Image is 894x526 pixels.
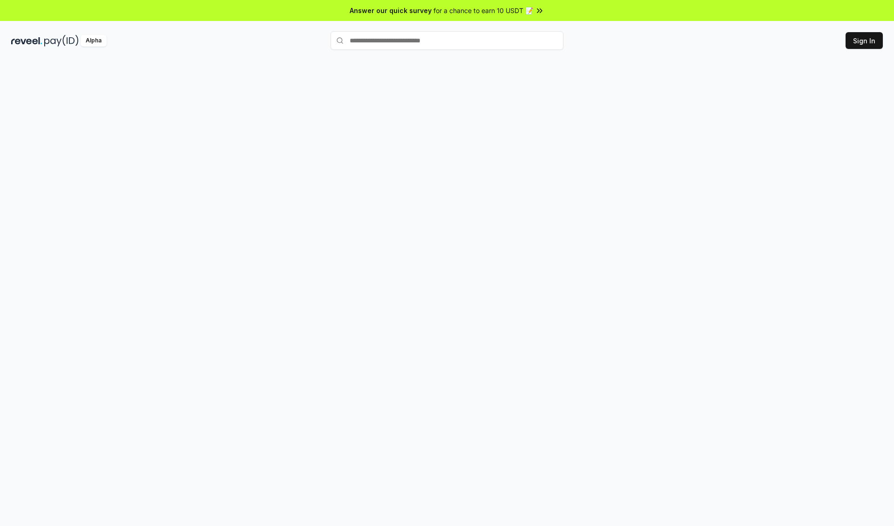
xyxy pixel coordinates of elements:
span: for a chance to earn 10 USDT 📝 [433,6,533,15]
div: Alpha [81,35,107,47]
img: pay_id [44,35,79,47]
span: Answer our quick survey [350,6,432,15]
button: Sign In [846,32,883,49]
img: reveel_dark [11,35,42,47]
